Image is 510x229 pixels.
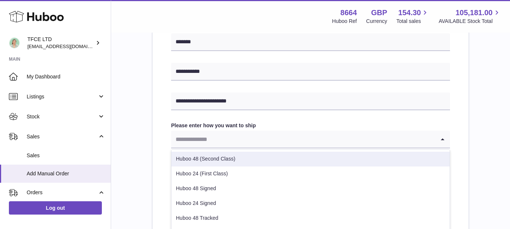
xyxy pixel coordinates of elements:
span: AVAILABLE Stock Total [439,18,501,25]
li: Huboo 48 Signed [171,181,450,196]
li: Huboo 48 Tracked [171,211,450,226]
li: Huboo 24 Signed [171,196,450,211]
li: Huboo 48 (Second Class) [171,152,450,166]
span: 105,181.00 [456,8,493,18]
span: Orders [27,189,97,196]
div: Huboo Ref [332,18,357,25]
strong: 8664 [340,8,357,18]
img: hello@thefacialcuppingexpert.com [9,37,20,48]
div: Search for option [171,131,450,148]
span: Sales [27,133,97,140]
span: Stock [27,113,97,120]
span: Sales [27,152,105,159]
a: 105,181.00 AVAILABLE Stock Total [439,8,501,25]
span: Add Manual Order [27,170,105,177]
span: Total sales [396,18,429,25]
span: Listings [27,93,97,100]
a: Log out [9,201,102,215]
input: Search for option [171,131,435,148]
span: 154.30 [398,8,421,18]
div: TFCE LTD [27,36,94,50]
li: Huboo 24 (First Class) [171,166,450,181]
span: My Dashboard [27,73,105,80]
label: Please enter how you want to ship [171,122,450,129]
strong: GBP [371,8,387,18]
a: 154.30 Total sales [396,8,429,25]
div: Currency [366,18,387,25]
span: [EMAIL_ADDRESS][DOMAIN_NAME] [27,43,109,49]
